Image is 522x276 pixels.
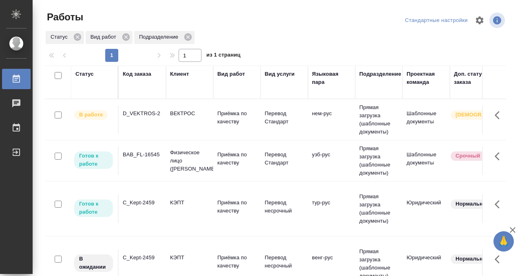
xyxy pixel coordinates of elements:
[456,111,496,119] p: [DEMOGRAPHIC_DATA]
[217,254,257,270] p: Приёмка по качеству
[73,151,114,170] div: Исполнитель может приступить к работе
[170,70,189,78] div: Клиент
[403,105,450,134] td: Шаблонные документы
[456,255,491,263] p: Нормальный
[490,195,509,214] button: Здесь прячутся важные кнопки
[312,70,351,86] div: Языковая пара
[355,99,403,140] td: Прямая загрузка (шаблонные документы)
[170,110,209,118] p: ВЕКТРОС
[123,70,151,78] div: Код заказа
[403,147,450,175] td: Шаблонные документы
[470,11,489,30] span: Настроить таблицу
[265,110,304,126] p: Перевод Стандарт
[123,254,162,262] div: C_Kept-2459
[265,151,304,167] p: Перевод Стандарт
[134,31,195,44] div: Подразделение
[170,149,209,173] p: Физическое лицо ([PERSON_NAME])
[73,254,114,273] div: Исполнитель назначен, приступать к работе пока рано
[75,70,94,78] div: Статус
[206,50,241,62] span: из 1 страниц
[497,233,511,250] span: 🙏
[217,151,257,167] p: Приёмка по качеству
[265,70,295,78] div: Вид услуги
[73,110,114,120] div: Исполнитель выполняет работу
[217,110,257,126] p: Приёмка по качеству
[217,199,257,215] p: Приёмка по качеству
[123,151,162,159] div: BAB_FL-16545
[217,70,245,78] div: Вид работ
[123,110,162,118] div: D_VEKTROS-2
[79,111,103,119] p: В работе
[265,199,304,215] p: Перевод несрочный
[456,152,480,160] p: Срочный
[493,231,514,252] button: 🙏
[308,105,355,134] td: нем-рус
[490,250,509,269] button: Здесь прячутся важные кнопки
[265,254,304,270] p: Перевод несрочный
[490,105,509,125] button: Здесь прячутся важные кнопки
[355,140,403,181] td: Прямая загрузка (шаблонные документы)
[79,200,108,216] p: Готов к работе
[91,33,119,41] p: Вид работ
[489,13,507,28] span: Посмотреть информацию
[45,11,83,24] span: Работы
[73,199,114,218] div: Исполнитель может приступить к работе
[123,199,162,207] div: C_Kept-2459
[308,147,355,175] td: узб-рус
[86,31,133,44] div: Вид работ
[79,152,108,168] p: Готов к работе
[170,254,209,262] p: КЭПТ
[51,33,71,41] p: Статус
[454,70,497,86] div: Доп. статус заказа
[407,70,446,86] div: Проектная команда
[355,188,403,229] td: Прямая загрузка (шаблонные документы)
[403,195,450,223] td: Юридический
[308,195,355,223] td: тур-рус
[139,33,181,41] p: Подразделение
[359,70,401,78] div: Подразделение
[170,199,209,207] p: КЭПТ
[456,200,491,208] p: Нормальный
[46,31,84,44] div: Статус
[403,14,470,27] div: split button
[79,255,108,271] p: В ожидании
[490,147,509,166] button: Здесь прячутся важные кнопки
